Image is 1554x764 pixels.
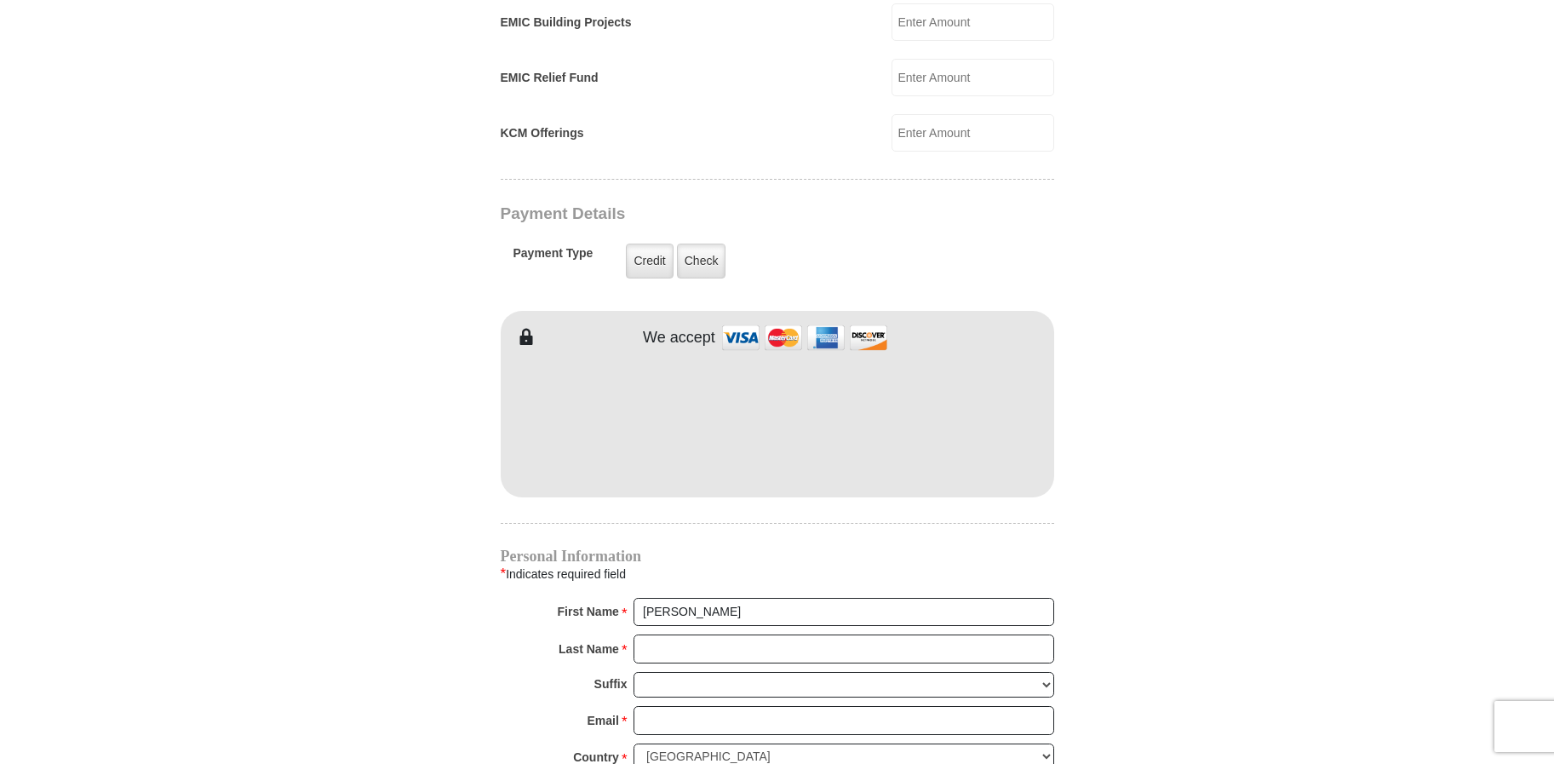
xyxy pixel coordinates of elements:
div: Indicates required field [501,563,1054,585]
h5: Payment Type [513,246,594,269]
input: Enter Amount [892,3,1054,41]
h3: Payment Details [501,204,935,224]
label: Check [677,244,726,279]
strong: Email [588,709,619,732]
h4: We accept [643,329,715,348]
strong: First Name [558,600,619,623]
img: credit cards accepted [720,319,890,356]
h4: Personal Information [501,549,1054,563]
label: KCM Offerings [501,124,584,142]
label: Credit [626,244,673,279]
input: Enter Amount [892,114,1054,152]
label: EMIC Relief Fund [501,69,599,87]
strong: Last Name [559,637,619,661]
label: EMIC Building Projects [501,14,632,32]
input: Enter Amount [892,59,1054,96]
strong: Suffix [594,672,628,696]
